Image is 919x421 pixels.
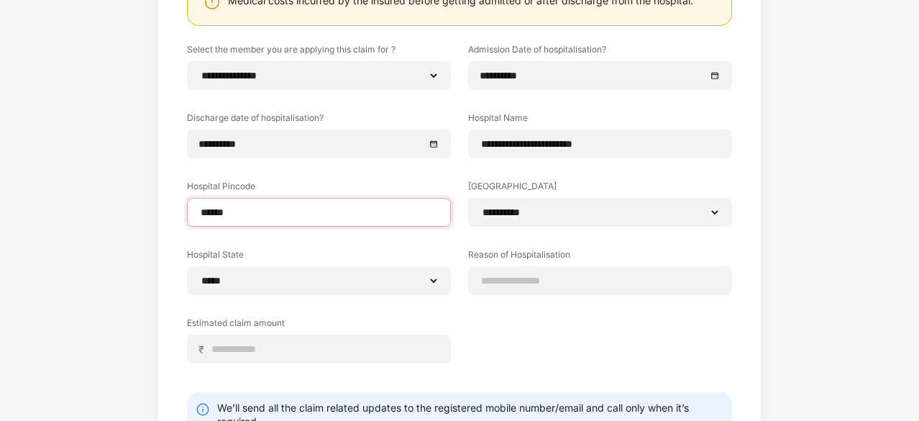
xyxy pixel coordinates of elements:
label: Estimated claim amount [187,317,451,335]
label: Select the member you are applying this claim for ? [187,43,451,61]
label: [GEOGRAPHIC_DATA] [468,180,732,198]
label: Hospital Pincode [187,180,451,198]
img: svg+xml;base64,PHN2ZyBpZD0iSW5mby0yMHgyMCIgeG1sbnM9Imh0dHA6Ly93d3cudzMub3JnLzIwMDAvc3ZnIiB3aWR0aD... [196,402,210,417]
label: Reason of Hospitalisation [468,248,732,266]
label: Discharge date of hospitalisation? [187,112,451,130]
label: Admission Date of hospitalisation? [468,43,732,61]
span: ₹ [198,343,210,356]
label: Hospital State [187,248,451,266]
label: Hospital Name [468,112,732,130]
